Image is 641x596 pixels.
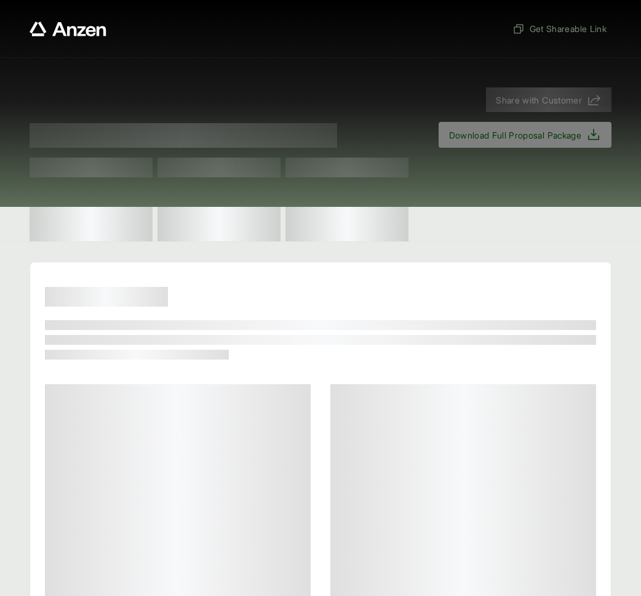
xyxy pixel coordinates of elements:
[157,158,281,177] span: Test
[30,158,153,177] span: Test
[512,22,607,35] span: Get Shareable Link
[496,94,582,107] span: Share with Customer
[30,22,106,36] a: Anzen website
[508,17,611,40] button: Get Shareable Link
[30,123,337,148] span: Proposal for
[285,158,408,177] span: Test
